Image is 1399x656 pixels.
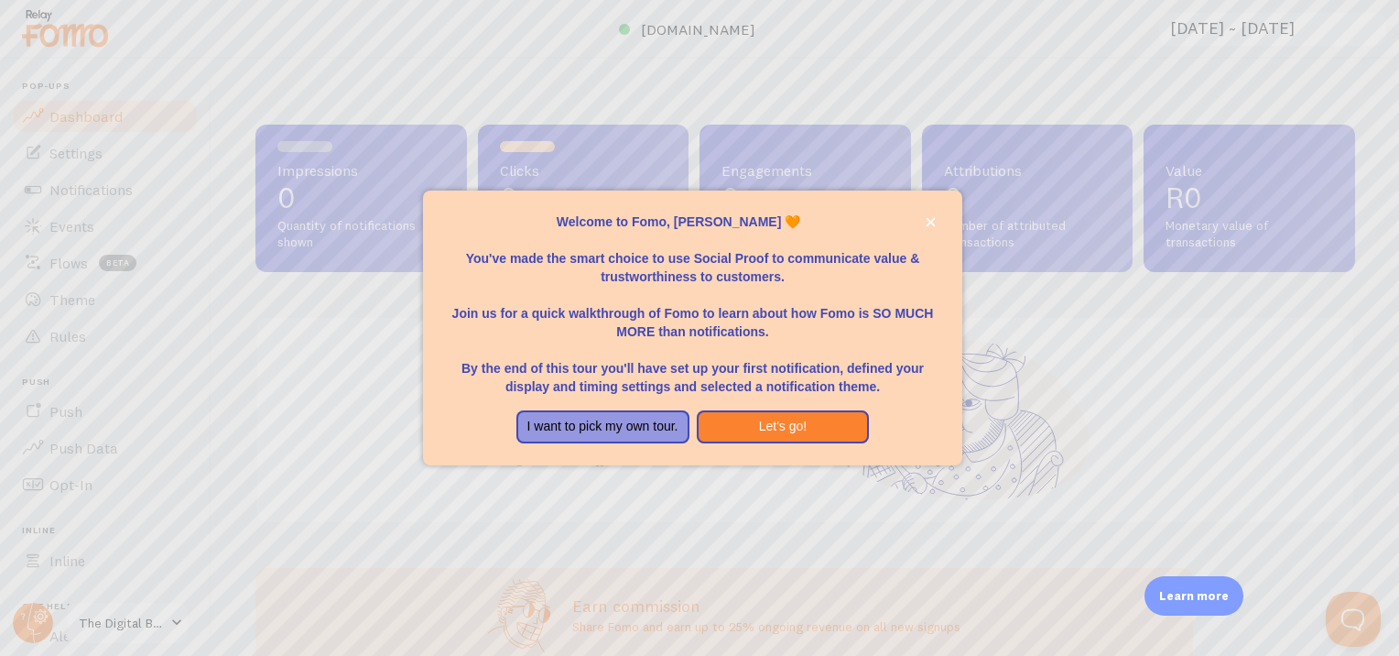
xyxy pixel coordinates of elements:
div: Learn more [1144,576,1243,616]
p: Join us for a quick walkthrough of Fomo to learn about how Fomo is SO MUCH MORE than notifications. [445,286,940,341]
div: Welcome to Fomo, Bradley Greeff 🧡You&amp;#39;ve made the smart choice to use Social Proof to comm... [423,191,962,465]
p: Learn more [1159,587,1229,605]
p: You've made the smart choice to use Social Proof to communicate value & trustworthiness to custom... [445,231,940,286]
button: Let's go! [697,410,870,443]
button: I want to pick my own tour. [516,410,689,443]
button: close, [921,213,940,232]
p: By the end of this tour you'll have set up your first notification, defined your display and timi... [445,341,940,396]
p: Welcome to Fomo, [PERSON_NAME] 🧡 [445,213,940,231]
